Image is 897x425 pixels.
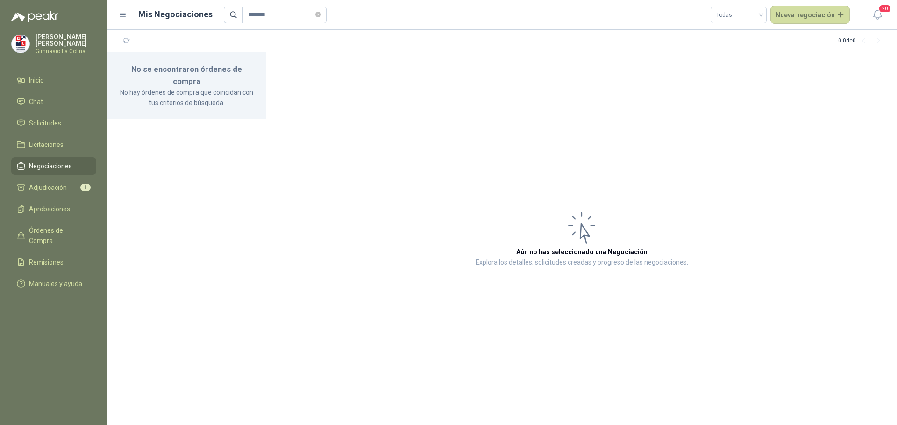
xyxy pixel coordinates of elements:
a: Adjudicación1 [11,179,96,196]
p: No hay órdenes de compra que coincidan con tus criterios de búsqueda. [119,87,255,108]
p: [PERSON_NAME] [PERSON_NAME] [36,34,96,47]
h3: Aún no has seleccionado una Negociación [516,247,648,257]
span: Adjudicación [29,182,67,193]
a: Chat [11,93,96,111]
a: Manuales y ayuda [11,275,96,293]
p: Explora los detalles, solicitudes creadas y progreso de las negociaciones. [476,257,688,268]
span: Manuales y ayuda [29,279,82,289]
span: Inicio [29,75,44,85]
a: Licitaciones [11,136,96,153]
img: Logo peakr [11,11,59,22]
span: Remisiones [29,257,64,267]
a: Inicio [11,71,96,89]
div: 0 - 0 de 0 [838,34,886,49]
p: Gimnasio La Colina [36,49,96,54]
a: Órdenes de Compra [11,222,96,250]
h1: Mis Negociaciones [138,8,213,21]
a: Remisiones [11,253,96,271]
a: Negociaciones [11,157,96,175]
span: Todas [716,8,761,22]
span: Negociaciones [29,161,72,171]
span: 1 [80,184,91,191]
span: Órdenes de Compra [29,225,87,246]
span: 20 [878,4,891,13]
span: Chat [29,97,43,107]
span: Solicitudes [29,118,61,128]
span: Licitaciones [29,139,64,150]
a: Solicitudes [11,114,96,132]
img: Company Logo [12,35,29,53]
a: Aprobaciones [11,200,96,218]
button: Nueva negociación [770,6,850,24]
button: 20 [869,7,886,23]
span: close-circle [315,12,321,17]
h3: No se encontraron órdenes de compra [119,63,255,87]
span: Aprobaciones [29,204,70,214]
span: close-circle [315,10,321,19]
